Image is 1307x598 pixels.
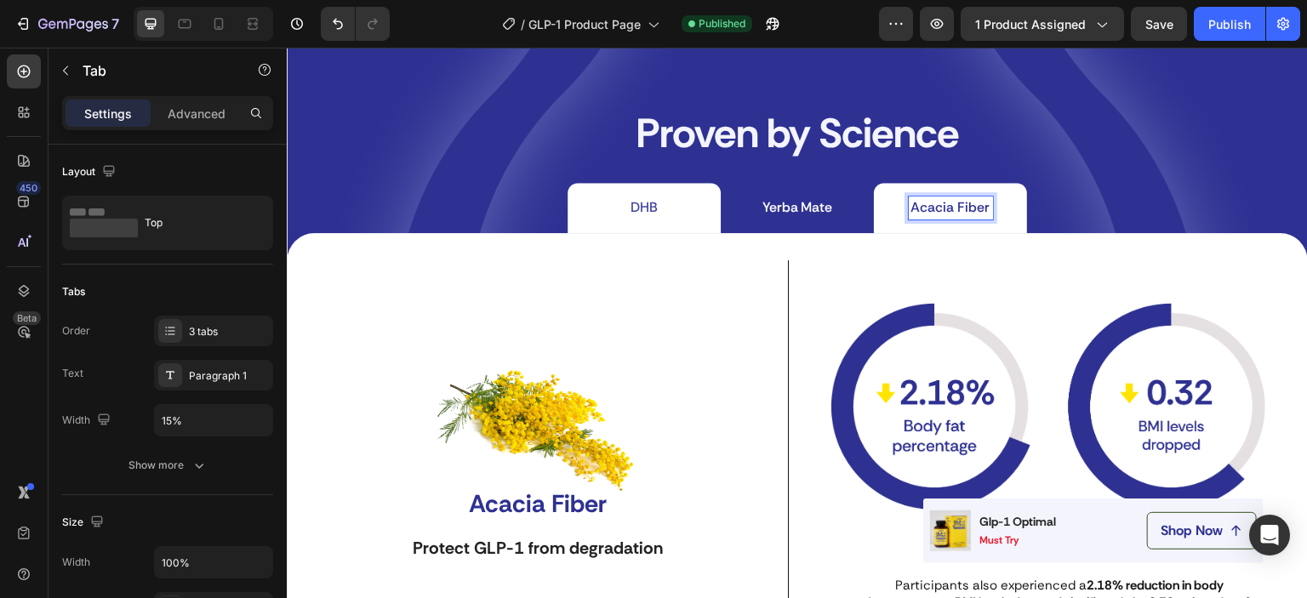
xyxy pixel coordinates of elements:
[1131,7,1187,41] button: Save
[189,324,269,339] div: 3 tabs
[580,529,968,580] span: Participants also experienced a percentage. after 6 weeks of daily supplementation of .
[693,487,769,500] p: must try
[62,450,273,481] button: Show more
[545,213,979,505] img: gempages_567547626338124881-4be7c0f6-02e0-4544-9175-88f13172c667.png
[1208,15,1251,33] div: Publish
[111,14,119,34] p: 7
[476,151,546,169] p: Yerba Mate
[155,547,272,578] input: Auto
[62,555,90,570] div: Width
[62,366,83,381] div: Text
[625,151,704,169] p: Acacia Fiber
[168,105,225,122] p: Advanced
[321,7,390,41] div: Undo/Redo
[975,15,1086,33] span: 1 product assigned
[13,311,41,325] div: Beta
[62,161,119,184] div: Layout
[125,311,376,446] img: gempages_567547626338124881-beff6358-33a1-4f44-b712-824e761f93ac.png
[693,466,769,481] p: glp-1 optimal
[344,151,371,169] p: DHB
[668,546,925,563] strong: BMI levels dropped significantly by 0.32 points
[860,464,970,503] button: <p>Shop Now</p>
[62,284,85,299] div: Tabs
[7,7,127,41] button: 7
[155,405,272,436] input: Auto
[62,323,90,339] div: Order
[961,7,1124,41] button: 1 product assigned
[189,368,269,384] div: Paragraph 1
[699,16,745,31] span: Published
[84,105,132,122] p: Settings
[580,529,940,563] strong: 2.18% reduction in body fat
[1194,7,1265,41] button: Publish
[622,149,706,172] div: Rich Text Editor. Editing area: main
[62,511,107,534] div: Size
[874,475,936,493] p: Shop Now
[287,48,1307,598] iframe: Design area
[128,457,208,474] div: Show more
[521,15,525,33] span: /
[349,59,672,112] span: Proven by Science
[16,181,41,195] div: 450
[341,149,374,172] div: Rich Text Editor. Editing area: main
[62,409,114,432] div: Width
[473,149,549,172] div: Rich Text Editor. Editing area: main
[126,489,376,511] strong: Protect GLP-1 from degradation
[83,60,227,81] p: Tab
[1249,515,1290,555] div: Open Intercom Messenger
[528,15,641,33] span: GLP-1 Product Page
[182,440,320,472] strong: Acacia Fiber
[145,203,248,242] div: Top
[1145,17,1173,31] span: Save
